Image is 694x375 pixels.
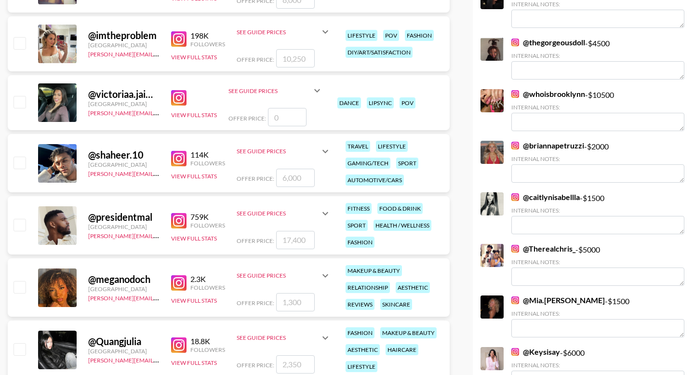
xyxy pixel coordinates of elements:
div: - $ 5000 [511,244,684,286]
div: See Guide Prices [237,272,320,279]
div: @ meganodoch [88,273,160,285]
img: Instagram [171,31,187,47]
img: Instagram [511,193,519,201]
div: See Guide Prices [237,334,320,341]
div: 2.3K [190,274,225,284]
div: Internal Notes: [511,52,684,59]
button: View Full Stats [171,173,217,180]
div: Internal Notes: [511,207,684,214]
div: [GEOGRAPHIC_DATA] [88,285,160,293]
span: Offer Price: [237,175,274,182]
input: 6,000 [276,169,315,187]
img: Instagram [511,348,519,356]
div: 18.8K [190,336,225,346]
div: - $ 10500 [511,89,684,131]
div: lifestyle [346,361,377,372]
div: skincare [380,299,412,310]
div: fashion [346,327,374,338]
div: See Guide Prices [228,79,323,102]
img: Instagram [171,337,187,353]
div: dance [337,97,361,108]
div: [GEOGRAPHIC_DATA] [88,41,160,49]
img: Instagram [511,296,519,304]
div: 759K [190,212,225,222]
div: Internal Notes: [511,362,684,369]
img: Instagram [171,151,187,166]
div: Internal Notes: [511,155,684,162]
a: [PERSON_NAME][EMAIL_ADDRESS][DOMAIN_NAME] [88,168,231,177]
span: Offer Price: [237,299,274,307]
div: health / wellness [374,220,431,231]
a: [PERSON_NAME][EMAIL_ADDRESS][DOMAIN_NAME] [88,293,231,302]
button: View Full Stats [171,359,217,366]
a: @thegorgeousdoll [511,38,585,47]
div: See Guide Prices [237,20,331,43]
span: Offer Price: [228,115,266,122]
div: See Guide Prices [237,210,320,217]
div: - $ 1500 [511,192,684,234]
div: See Guide Prices [237,147,320,155]
div: food & drink [377,203,423,214]
div: diy/art/satisfaction [346,47,413,58]
img: Instagram [171,275,187,291]
button: View Full Stats [171,297,217,304]
div: [GEOGRAPHIC_DATA] [88,161,160,168]
button: View Full Stats [171,235,217,242]
a: @whoisbrooklynn [511,89,585,99]
div: [GEOGRAPHIC_DATA] [88,348,160,355]
div: pov [383,30,399,41]
span: Offer Price: [237,237,274,244]
div: relationship [346,282,390,293]
img: Instagram [511,142,519,149]
img: Instagram [511,90,519,98]
div: gaming/tech [346,158,390,169]
input: 0 [268,108,307,126]
div: Followers [190,284,225,291]
img: Instagram [171,213,187,228]
div: pov [400,97,415,108]
a: @briannapetruzzi [511,141,584,150]
div: See Guide Prices [237,202,331,225]
div: - $ 2000 [511,141,684,183]
button: View Full Stats [171,54,217,61]
a: @caitlynisabellla [511,192,580,202]
a: @Mia.[PERSON_NAME] [511,295,605,305]
a: @Keysisay [511,347,560,357]
div: travel [346,141,370,152]
div: Followers [190,40,225,48]
button: View Full Stats [171,111,217,119]
div: Followers [190,222,225,229]
div: sport [396,158,418,169]
div: [GEOGRAPHIC_DATA] [88,223,160,230]
img: Instagram [511,39,519,46]
div: makeup & beauty [346,265,402,276]
div: - $ 1500 [511,295,684,337]
div: fashion [346,237,374,248]
div: 198K [190,31,225,40]
span: Offer Price: [237,56,274,63]
div: haircare [386,344,418,355]
div: See Guide Prices [237,140,331,163]
div: lifestyle [346,30,377,41]
div: fashion [405,30,434,41]
div: Internal Notes: [511,0,684,8]
input: 17,400 [276,231,315,249]
div: fitness [346,203,372,214]
span: Offer Price: [237,362,274,369]
div: reviews [346,299,374,310]
img: Instagram [171,90,187,106]
a: [PERSON_NAME][EMAIL_ADDRESS][DOMAIN_NAME] [88,230,231,240]
input: 10,250 [276,49,315,67]
div: @ Quangjulia [88,335,160,348]
div: Internal Notes: [511,258,684,266]
div: aesthetic [346,344,380,355]
div: makeup & beauty [380,327,437,338]
div: See Guide Prices [237,326,331,349]
div: Internal Notes: [511,310,684,317]
input: 1,300 [276,293,315,311]
div: lipsync [367,97,394,108]
div: Followers [190,346,225,353]
div: @ victoriaa.jaimess [88,88,160,100]
div: @ presidentmal [88,211,160,223]
div: @ imtheproblem [88,29,160,41]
